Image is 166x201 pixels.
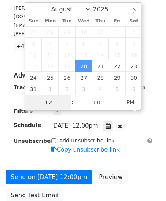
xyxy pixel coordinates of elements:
span: August 26, 2025 [58,72,75,83]
span: August 24, 2025 [25,72,42,83]
span: July 28, 2025 [42,26,58,38]
span: August 27, 2025 [75,72,92,83]
span: Sat [125,19,142,24]
span: September 6, 2025 [125,83,142,95]
input: Minute [74,95,120,110]
span: : [71,95,74,110]
span: August 1, 2025 [109,26,125,38]
span: September 4, 2025 [92,83,109,95]
h5: Advanced [14,71,152,79]
span: September 5, 2025 [109,83,125,95]
a: Send on [DATE] 12:00pm [6,170,92,184]
span: [DATE] 12:00pm [51,122,98,129]
span: August 28, 2025 [92,72,109,83]
span: Click to toggle [120,95,141,110]
span: August 21, 2025 [92,60,109,72]
label: Add unsubscribe link [59,137,115,145]
span: Sun [25,19,42,24]
a: +47 more [14,42,46,51]
span: July 31, 2025 [92,26,109,38]
span: September 2, 2025 [58,83,75,95]
span: July 29, 2025 [58,26,75,38]
span: Fri [109,19,125,24]
span: Thu [92,19,109,24]
input: Hour [25,95,72,110]
span: August 22, 2025 [109,60,125,72]
strong: Schedule [14,122,41,128]
span: September 1, 2025 [42,83,58,95]
a: Copy unsubscribe link [51,146,120,153]
span: August 30, 2025 [125,72,142,83]
span: August 13, 2025 [75,49,92,60]
span: Mon [42,19,58,24]
strong: Tracking [14,84,39,90]
span: August 11, 2025 [42,49,58,60]
span: August 5, 2025 [58,38,75,49]
strong: Unsubscribe [14,138,51,144]
strong: Filters [14,108,33,114]
span: August 29, 2025 [109,72,125,83]
span: August 10, 2025 [25,49,42,60]
span: August 18, 2025 [42,60,58,72]
span: Wed [75,19,92,24]
span: August 15, 2025 [109,49,125,60]
span: August 20, 2025 [75,60,92,72]
span: August 25, 2025 [42,72,58,83]
small: [PERSON_NAME][EMAIL_ADDRESS][DOMAIN_NAME] [14,31,139,36]
span: August 3, 2025 [25,38,42,49]
span: August 19, 2025 [58,60,75,72]
span: August 31, 2025 [25,83,42,95]
span: August 23, 2025 [125,60,142,72]
span: August 6, 2025 [75,38,92,49]
span: August 16, 2025 [125,49,142,60]
span: September 3, 2025 [75,83,92,95]
small: [PERSON_NAME][EMAIL_ADDRESS][PERSON_NAME][DOMAIN_NAME] [14,5,138,20]
span: Tue [58,19,75,24]
span: August 17, 2025 [25,60,42,72]
span: August 8, 2025 [109,38,125,49]
small: [EMAIL_ADDRESS][DOMAIN_NAME] [14,22,98,28]
span: August 2, 2025 [125,26,142,38]
span: August 4, 2025 [42,38,58,49]
iframe: Chat Widget [128,165,166,201]
span: July 27, 2025 [25,26,42,38]
span: August 14, 2025 [92,49,109,60]
a: Preview [94,170,127,184]
span: August 9, 2025 [125,38,142,49]
input: Year [91,6,118,13]
span: August 7, 2025 [92,38,109,49]
span: August 12, 2025 [58,49,75,60]
span: July 30, 2025 [75,26,92,38]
